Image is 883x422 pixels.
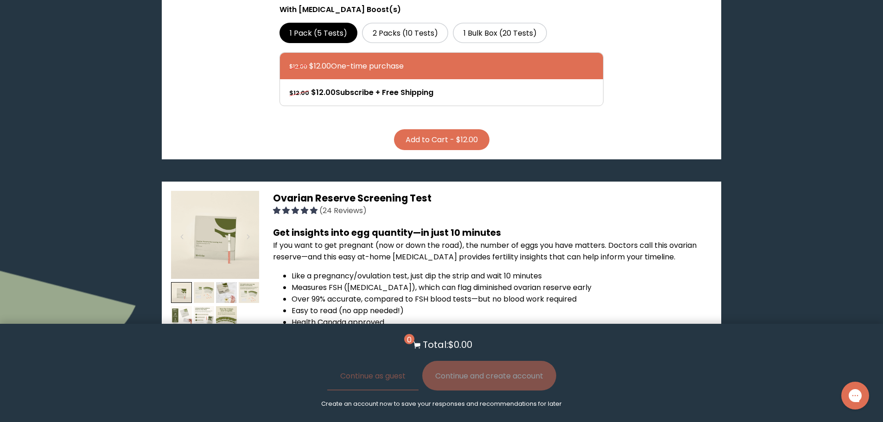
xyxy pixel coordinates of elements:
li: Over 99% accurate, compared to FSH blood tests—but no blood work required [292,293,711,305]
img: thumbnail image [194,306,215,327]
label: 2 Packs (10 Tests) [362,23,448,43]
p: With [MEDICAL_DATA] Boost(s) [280,4,604,15]
button: Continue and create account [422,361,556,391]
img: thumbnail image [216,282,237,303]
img: thumbnail image [239,282,260,303]
label: 1 Bulk Box (20 Tests) [453,23,547,43]
img: thumbnail image [171,191,259,279]
img: thumbnail image [171,282,192,303]
button: Add to Cart - $12.00 [394,129,489,150]
p: Total: $0.00 [423,338,472,352]
span: (24 Reviews) [319,205,367,216]
b: Get insights into egg quantity—in just 10 minutes [273,227,501,239]
span: 0 [404,334,414,344]
span: 4.92 stars [273,205,319,216]
li: Measures FSH ([MEDICAL_DATA]), which can flag diminished ovarian reserve early [292,282,711,293]
img: thumbnail image [194,282,215,303]
span: Ovarian Reserve Screening Test [273,191,432,205]
img: thumbnail image [171,306,192,327]
iframe: Gorgias live chat messenger [837,378,874,413]
p: Create an account now to save your responses and recommendations for later [321,400,562,408]
li: Like a pregnancy/ovulation test, just dip the strip and wait 10 minutes [292,270,711,282]
li: Easy to read (no app needed!) [292,305,711,316]
li: Health Canada approved [292,316,711,328]
label: 1 Pack (5 Tests) [280,23,358,43]
p: If you want to get pregnant (now or down the road), the number of eggs you have matters. Doctors ... [273,239,711,263]
button: Continue as guest [327,361,419,391]
img: thumbnail image [216,306,237,327]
